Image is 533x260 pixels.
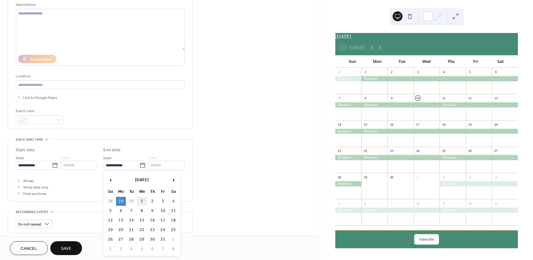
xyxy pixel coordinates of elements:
[116,206,126,215] td: 6
[169,174,178,186] span: ›
[158,197,168,206] td: 3
[365,55,390,68] div: Mon
[16,147,35,153] div: Start date
[147,235,157,244] td: 30
[158,225,168,234] td: 24
[390,55,414,68] div: Tue
[337,70,342,74] div: 31
[363,148,368,153] div: 22
[441,148,446,153] div: 25
[415,175,420,179] div: 1
[16,73,184,79] div: Location
[389,96,394,100] div: 9
[158,187,168,196] th: Fr
[126,197,136,206] td: 30
[335,33,518,40] div: [DATE]
[158,235,168,244] td: 31
[126,187,136,196] th: Tu
[415,201,420,205] div: 8
[441,175,446,179] div: 2
[16,108,62,114] div: Event color
[116,225,126,234] td: 20
[23,95,57,101] span: Link to Google Maps
[363,96,368,100] div: 8
[335,129,362,134] div: Booked
[415,70,420,74] div: 3
[137,206,147,215] td: 8
[168,225,178,234] td: 25
[103,155,112,161] span: Date
[415,122,420,127] div: 17
[440,208,518,213] div: Booked
[168,235,178,244] td: 1
[389,175,394,179] div: 30
[137,197,147,206] td: 1
[103,147,121,153] div: End date
[363,201,368,205] div: 6
[168,206,178,215] td: 11
[389,70,394,74] div: 2
[494,122,498,127] div: 20
[361,155,440,160] div: Booked
[337,175,342,179] div: 28
[137,216,147,225] td: 15
[16,209,48,215] span: Recurring event
[441,122,446,127] div: 18
[116,173,168,187] th: [DATE]
[468,70,472,74] div: 5
[16,155,24,161] span: Date
[389,201,394,205] div: 7
[126,206,136,215] td: 7
[147,216,157,225] td: 16
[137,187,147,196] th: We
[18,221,41,228] span: Do not repeat
[415,96,420,100] div: 10
[494,201,498,205] div: 11
[337,201,342,205] div: 5
[415,148,420,153] div: 24
[137,225,147,234] td: 22
[363,70,368,74] div: 1
[441,201,446,205] div: 9
[440,155,518,160] div: Booked
[116,187,126,196] th: Mo
[148,155,157,161] span: Time
[158,216,168,225] td: 17
[147,225,157,234] td: 23
[168,187,178,196] th: Sa
[468,201,472,205] div: 10
[116,235,126,244] td: 27
[158,245,168,254] td: 7
[60,155,69,161] span: Time
[21,246,37,252] span: Cancel
[105,235,115,244] td: 26
[137,235,147,244] td: 29
[126,235,136,244] td: 28
[168,216,178,225] td: 18
[389,122,394,127] div: 16
[468,148,472,153] div: 26
[363,122,368,127] div: 15
[363,175,368,179] div: 29
[116,245,126,254] td: 3
[488,55,513,68] div: Sat
[335,208,362,213] div: Booked
[105,206,115,215] td: 5
[468,175,472,179] div: 3
[23,191,47,197] span: Hide end time
[126,216,136,225] td: 14
[361,76,518,81] div: Booked
[137,245,147,254] td: 5
[105,245,115,254] td: 2
[468,96,472,100] div: 12
[335,102,362,108] div: Booked
[147,245,157,254] td: 6
[464,55,488,68] div: Fri
[340,55,365,68] div: Sun
[147,187,157,196] th: Th
[335,181,362,186] div: Booked
[335,76,362,81] div: Booked
[126,225,136,234] td: 21
[168,197,178,206] td: 4
[158,206,168,215] td: 10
